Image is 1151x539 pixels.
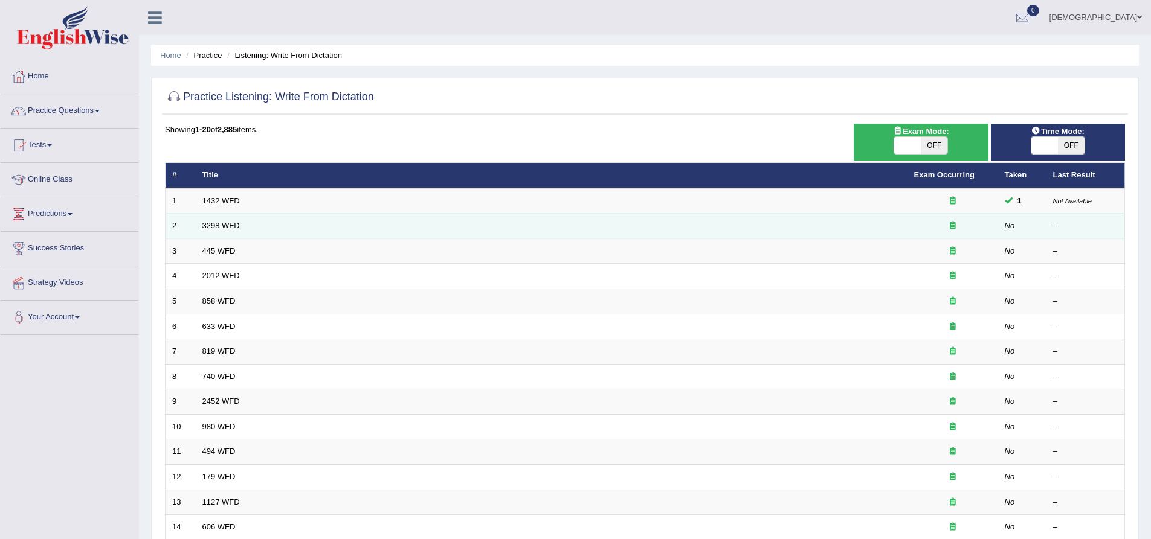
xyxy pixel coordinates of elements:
[1053,270,1118,282] div: –
[854,124,988,161] div: Show exams occurring in exams
[1053,296,1118,307] div: –
[202,372,236,381] a: 740 WFD
[914,246,991,257] div: Exam occurring question
[998,163,1046,188] th: Taken
[1005,322,1015,331] em: No
[914,396,991,407] div: Exam occurring question
[202,196,240,205] a: 1432 WFD
[166,264,196,289] td: 4
[1005,447,1015,456] em: No
[914,296,991,307] div: Exam occurring question
[202,246,236,255] a: 445 WFD
[1053,346,1118,357] div: –
[888,125,953,138] span: Exam Mode:
[1005,472,1015,481] em: No
[914,421,991,433] div: Exam occurring question
[1005,221,1015,230] em: No
[224,49,342,61] li: Listening: Write From Dictation
[183,49,222,61] li: Practice
[1053,421,1118,433] div: –
[160,51,181,60] a: Home
[914,196,991,207] div: Exam occurring question
[166,414,196,439] td: 10
[1,197,138,228] a: Predictions
[166,464,196,490] td: 12
[1,232,138,262] a: Success Stories
[1,266,138,296] a: Strategy Videos
[914,321,991,333] div: Exam occurring question
[1053,471,1118,483] div: –
[1005,346,1015,356] em: No
[914,371,991,383] div: Exam occurring question
[202,271,240,280] a: 2012 WFD
[166,289,196,314] td: 5
[1005,422,1015,431] em: No
[166,490,196,515] td: 13
[1,94,138,124] a: Practice Questions
[1,163,138,193] a: Online Class
[1,60,138,90] a: Home
[914,170,975,179] a: Exam Occurring
[914,471,991,483] div: Exam occurring question
[1053,497,1118,508] div: –
[914,220,991,232] div: Exam occurring question
[1005,271,1015,280] em: No
[166,238,196,264] td: 3
[166,163,196,188] th: #
[202,322,236,331] a: 633 WFD
[166,314,196,339] td: 6
[165,88,374,106] h2: Practice Listening: Write From Dictation
[1,129,138,159] a: Tests
[1005,497,1015,506] em: No
[914,446,991,458] div: Exam occurring question
[1005,296,1015,305] em: No
[202,522,236,531] a: 606 WFD
[202,346,236,356] a: 819 WFD
[195,125,211,134] b: 1-20
[202,296,236,305] a: 858 WFD
[914,497,991,508] div: Exam occurring question
[202,221,240,230] a: 3298 WFD
[1005,372,1015,381] em: No
[1013,194,1027,207] span: You can still take this question
[1053,197,1092,205] small: Not Available
[202,397,240,406] a: 2452 WFD
[921,137,947,154] span: OFF
[1053,446,1118,458] div: –
[1058,137,1085,154] span: OFF
[166,339,196,365] td: 7
[1027,125,1089,138] span: Time Mode:
[202,422,236,431] a: 980 WFD
[165,124,1125,135] div: Showing of items.
[1005,246,1015,255] em: No
[166,389,196,415] td: 9
[1053,220,1118,232] div: –
[1005,397,1015,406] em: No
[202,447,236,456] a: 494 WFD
[1053,521,1118,533] div: –
[166,364,196,389] td: 8
[166,188,196,214] td: 1
[1046,163,1125,188] th: Last Result
[166,439,196,465] td: 11
[1,301,138,331] a: Your Account
[1053,371,1118,383] div: –
[1005,522,1015,531] em: No
[196,163,908,188] th: Title
[1053,321,1118,333] div: –
[202,497,240,506] a: 1127 WFD
[914,521,991,533] div: Exam occurring question
[202,472,236,481] a: 179 WFD
[1053,246,1118,257] div: –
[1053,396,1118,407] div: –
[914,270,991,282] div: Exam occurring question
[218,125,237,134] b: 2,885
[1027,5,1039,16] span: 0
[914,346,991,357] div: Exam occurring question
[166,214,196,239] td: 2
